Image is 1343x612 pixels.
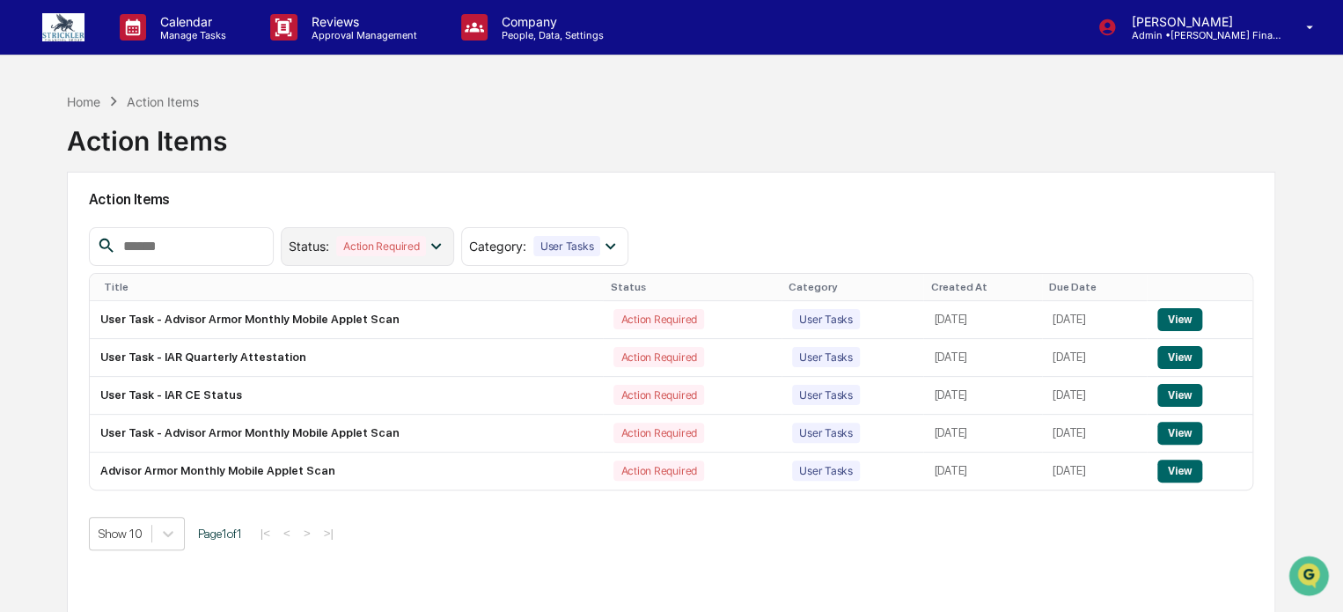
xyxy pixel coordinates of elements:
td: [DATE] [1042,339,1147,377]
span: Pylon [175,299,213,312]
div: 🔎 [18,257,32,271]
div: Action Required [613,423,703,443]
td: User Task - Advisor Armor Monthly Mobile Applet Scan [90,415,604,453]
div: Created At [930,281,1035,293]
span: Category : [469,239,526,254]
a: View [1157,313,1202,326]
button: >| [319,526,339,541]
div: User Tasks [792,347,860,367]
a: 🖐️Preclearance [11,215,121,247]
p: Reviews [297,14,426,29]
button: View [1157,460,1202,483]
a: View [1157,464,1202,477]
img: 1746055101610-c473b297-6a78-478c-a979-82029cc54cd1 [18,135,49,166]
div: 🖐️ [18,224,32,238]
span: Data Lookup [35,255,111,273]
p: Company [488,14,613,29]
span: Preclearance [35,222,114,240]
div: Start new chat [60,135,289,152]
div: 🗄️ [128,224,142,238]
button: View [1157,384,1202,407]
p: Admin • [PERSON_NAME] Financial Group [1117,29,1281,41]
td: [DATE] [1042,301,1147,339]
td: [DATE] [923,339,1042,377]
p: [PERSON_NAME] [1117,14,1281,29]
div: User Tasks [792,385,860,405]
td: [DATE] [1042,377,1147,415]
p: People, Data, Settings [488,29,613,41]
button: < [278,526,296,541]
div: Title [104,281,597,293]
td: [DATE] [923,453,1042,490]
img: logo [42,13,84,41]
p: How can we help? [18,37,320,65]
td: User Task - IAR CE Status [90,377,604,415]
p: Manage Tasks [146,29,235,41]
div: Due Date [1049,281,1140,293]
td: [DATE] [1042,453,1147,490]
td: Advisor Armor Monthly Mobile Applet Scan [90,453,604,490]
button: Start new chat [299,140,320,161]
div: Action Required [613,461,703,481]
a: 🔎Data Lookup [11,248,118,280]
a: 🗄️Attestations [121,215,225,247]
div: Category [789,281,916,293]
td: [DATE] [923,415,1042,453]
div: User Tasks [533,236,601,256]
td: User Task - Advisor Armor Monthly Mobile Applet Scan [90,301,604,339]
div: Action Required [336,236,426,256]
button: View [1157,346,1202,369]
div: We're available if you need us! [60,152,223,166]
div: Action Required [613,309,703,329]
div: User Tasks [792,423,860,443]
div: Status [610,281,774,293]
td: [DATE] [923,301,1042,339]
button: View [1157,422,1202,445]
td: User Task - IAR Quarterly Attestation [90,339,604,377]
a: Powered byPylon [124,298,213,312]
a: View [1157,350,1202,364]
div: Action Items [127,94,199,109]
iframe: Open customer support [1287,554,1334,601]
div: Action Required [613,347,703,367]
td: [DATE] [1042,415,1147,453]
span: Status : [289,239,329,254]
button: View [1157,308,1202,331]
span: Attestations [145,222,218,240]
span: Page 1 of 1 [198,527,242,541]
h2: Action Items [89,191,1253,208]
button: |< [255,526,275,541]
p: Approval Management [297,29,426,41]
div: User Tasks [792,309,860,329]
td: [DATE] [923,377,1042,415]
div: Home [67,94,100,109]
button: > [298,526,316,541]
p: Calendar [146,14,235,29]
div: Action Required [613,385,703,405]
a: View [1157,388,1202,402]
a: View [1157,426,1202,439]
div: Action Items [67,111,227,157]
div: User Tasks [792,461,860,481]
